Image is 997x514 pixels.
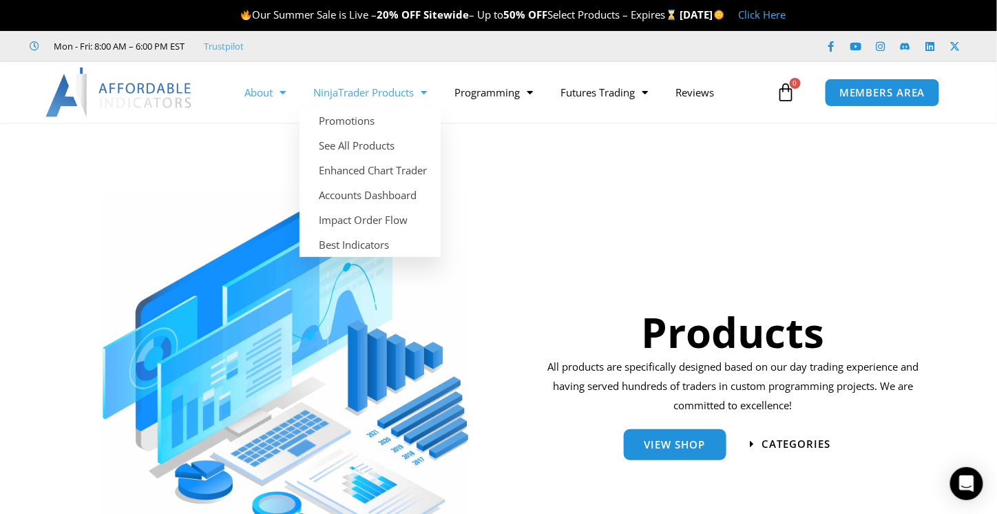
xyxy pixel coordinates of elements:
[300,207,441,232] a: Impact Order Flow
[300,232,441,257] a: Best Indicators
[950,467,983,500] div: Open Intercom Messenger
[51,38,185,54] span: Mon - Fri: 8:00 AM – 6:00 PM EST
[45,68,193,117] img: LogoAI | Affordable Indicators – NinjaTrader
[441,76,547,108] a: Programming
[423,8,469,21] strong: Sitewide
[231,76,300,108] a: About
[739,8,786,21] a: Click Here
[825,79,940,107] a: MEMBERS AREA
[839,88,925,98] span: MEMBERS AREA
[300,133,441,158] a: See All Products
[300,108,441,133] a: Promotions
[680,8,725,21] strong: [DATE]
[667,10,677,20] img: ⌛
[300,183,441,207] a: Accounts Dashboard
[790,78,801,89] span: 0
[547,76,662,108] a: Futures Trading
[543,303,923,361] h1: Products
[300,76,441,108] a: NinjaTrader Products
[644,440,706,450] span: View Shop
[300,158,441,183] a: Enhanced Chart Trader
[543,358,923,415] p: All products are specifically designed based on our day trading experience and having served hund...
[241,10,251,20] img: 🔥
[762,439,831,449] span: categories
[377,8,421,21] strong: 20% OFF
[231,76,773,108] nav: Menu
[714,10,724,20] img: 🌞
[662,76,728,108] a: Reviews
[756,72,817,112] a: 0
[624,429,726,460] a: View Shop
[240,8,680,21] span: Our Summer Sale is Live – – Up to Select Products – Expires
[204,38,244,54] a: Trustpilot
[300,108,441,257] ul: NinjaTrader Products
[503,8,547,21] strong: 50% OFF
[751,439,831,449] a: categories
